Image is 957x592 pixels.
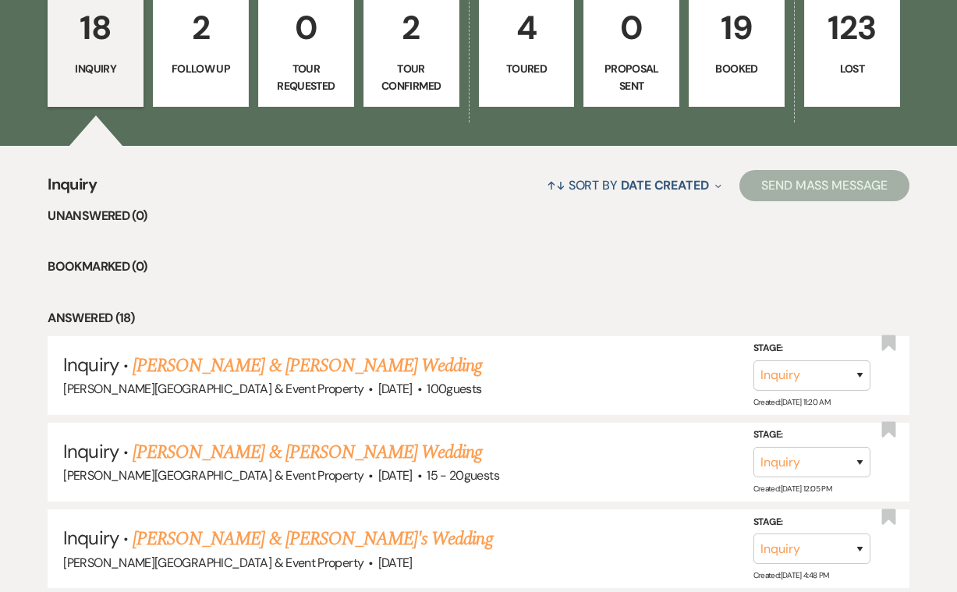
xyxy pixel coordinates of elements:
span: [PERSON_NAME][GEOGRAPHIC_DATA] & Event Property [63,467,363,484]
a: [PERSON_NAME] & [PERSON_NAME] Wedding [133,352,482,380]
label: Stage: [753,427,870,444]
span: 15 - 20 guests [427,467,499,484]
label: Stage: [753,514,870,531]
button: Sort By Date Created [541,165,728,206]
p: 0 [268,2,344,54]
p: Lost [814,60,890,77]
p: 19 [699,2,774,54]
span: [PERSON_NAME][GEOGRAPHIC_DATA] & Event Property [63,381,363,397]
p: 2 [374,2,449,54]
span: ↑↓ [547,177,565,193]
a: [PERSON_NAME] & [PERSON_NAME] Wedding [133,438,482,466]
label: Stage: [753,340,870,357]
p: Toured [489,60,565,77]
li: Answered (18) [48,308,909,328]
li: Bookmarked (0) [48,257,909,277]
li: Unanswered (0) [48,206,909,226]
p: Follow Up [163,60,239,77]
span: [PERSON_NAME][GEOGRAPHIC_DATA] & Event Property [63,555,363,571]
span: Inquiry [63,526,118,550]
span: Created: [DATE] 12:05 PM [753,484,831,494]
span: Created: [DATE] 11:20 AM [753,397,830,407]
span: [DATE] [378,381,413,397]
span: 100 guests [427,381,481,397]
span: [DATE] [378,467,413,484]
span: Inquiry [63,353,118,377]
span: Created: [DATE] 4:48 PM [753,570,829,580]
p: Proposal Sent [594,60,669,95]
p: 123 [814,2,890,54]
p: Inquiry [58,60,133,77]
span: Inquiry [63,439,118,463]
p: 2 [163,2,239,54]
p: 4 [489,2,565,54]
span: Inquiry [48,172,97,206]
p: 18 [58,2,133,54]
p: Tour Confirmed [374,60,449,95]
p: 0 [594,2,669,54]
span: Date Created [621,177,709,193]
p: Tour Requested [268,60,344,95]
p: Booked [699,60,774,77]
button: Send Mass Message [739,170,909,201]
a: [PERSON_NAME] & [PERSON_NAME]'s Wedding [133,525,493,553]
span: [DATE] [378,555,413,571]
